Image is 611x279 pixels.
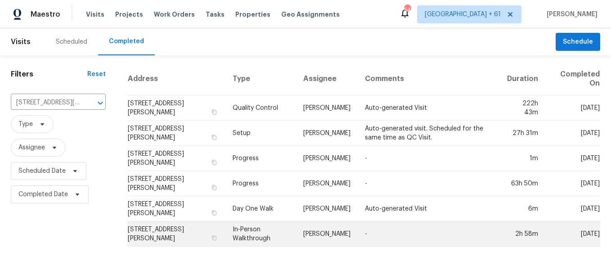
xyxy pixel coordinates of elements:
[500,63,546,95] th: Duration
[127,146,225,171] td: [STREET_ADDRESS][PERSON_NAME]
[500,196,546,221] td: 6m
[296,171,358,196] td: [PERSON_NAME]
[210,158,218,166] button: Copy Address
[127,171,225,196] td: [STREET_ADDRESS][PERSON_NAME]
[86,10,104,19] span: Visits
[358,95,499,121] td: Auto-generated Visit
[545,221,600,247] td: [DATE]
[210,133,218,141] button: Copy Address
[225,196,296,221] td: Day One Walk
[404,5,410,14] div: 545
[127,95,225,121] td: [STREET_ADDRESS][PERSON_NAME]
[225,221,296,247] td: In-Person Walkthrough
[18,143,45,152] span: Assignee
[31,10,60,19] span: Maestro
[210,209,218,217] button: Copy Address
[210,108,218,116] button: Copy Address
[296,121,358,146] td: [PERSON_NAME]
[556,33,600,51] button: Schedule
[281,10,340,19] span: Geo Assignments
[225,121,296,146] td: Setup
[18,190,68,199] span: Completed Date
[127,221,225,247] td: [STREET_ADDRESS][PERSON_NAME]
[127,196,225,221] td: [STREET_ADDRESS][PERSON_NAME]
[225,95,296,121] td: Quality Control
[545,63,600,95] th: Completed On
[225,171,296,196] td: Progress
[545,95,600,121] td: [DATE]
[109,37,144,46] div: Completed
[127,121,225,146] td: [STREET_ADDRESS][PERSON_NAME]
[500,171,546,196] td: 63h 50m
[500,95,546,121] td: 222h 43m
[296,221,358,247] td: [PERSON_NAME]
[18,120,33,129] span: Type
[154,10,195,19] span: Work Orders
[225,63,296,95] th: Type
[87,70,106,79] div: Reset
[425,10,501,19] span: [GEOGRAPHIC_DATA] + 61
[296,146,358,171] td: [PERSON_NAME]
[115,10,143,19] span: Projects
[358,221,499,247] td: -
[500,121,546,146] td: 27h 31m
[358,171,499,196] td: -
[545,146,600,171] td: [DATE]
[358,196,499,221] td: Auto-generated Visit
[358,63,499,95] th: Comments
[296,63,358,95] th: Assignee
[210,234,218,242] button: Copy Address
[545,196,600,221] td: [DATE]
[296,95,358,121] td: [PERSON_NAME]
[11,96,81,110] input: Search for an address...
[500,146,546,171] td: 1m
[56,37,87,46] div: Scheduled
[11,70,87,79] h1: Filters
[563,36,593,48] span: Schedule
[235,10,270,19] span: Properties
[18,166,66,175] span: Scheduled Date
[500,221,546,247] td: 2h 58m
[94,97,107,109] button: Open
[11,32,31,52] span: Visits
[358,146,499,171] td: -
[545,171,600,196] td: [DATE]
[210,184,218,192] button: Copy Address
[127,63,225,95] th: Address
[206,11,225,18] span: Tasks
[358,121,499,146] td: Auto-generated visit. Scheduled for the same time as QC Visit.
[545,121,600,146] td: [DATE]
[225,146,296,171] td: Progress
[543,10,598,19] span: [PERSON_NAME]
[296,196,358,221] td: [PERSON_NAME]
